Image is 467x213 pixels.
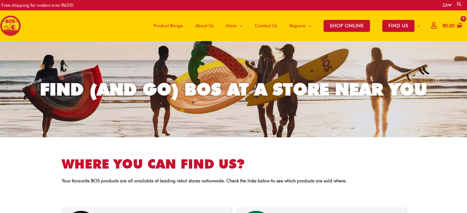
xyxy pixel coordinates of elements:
span: Regions [290,17,305,35]
a: Search button [456,1,462,7]
a: About Us [189,10,220,41]
a: More [220,10,249,41]
a: ZA [442,2,452,8]
a: Product Range [147,10,189,41]
a: SHOP ONLINE [317,10,376,41]
span: R [443,23,445,29]
bdi: 0.00 [443,23,455,29]
a: View Shopping Cart, empty [442,19,462,33]
span: Product Range [154,17,183,35]
span: More [226,17,237,35]
div: FIND (AND GO) BOS AT A STORE NEAR YOU [40,81,427,98]
h2: Where you can find us? [62,156,406,173]
span: FIND US [382,20,414,32]
a: Contact Us [249,10,283,41]
span: About Us [195,17,214,35]
nav: Site Navigation [143,10,426,41]
p: Your favourite BOS products are all available at leading retail stores nationwide. Check the link... [62,179,406,183]
span: Contact Us [255,17,277,35]
a: Regions [283,10,317,41]
span: SHOP ONLINE [324,20,370,32]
